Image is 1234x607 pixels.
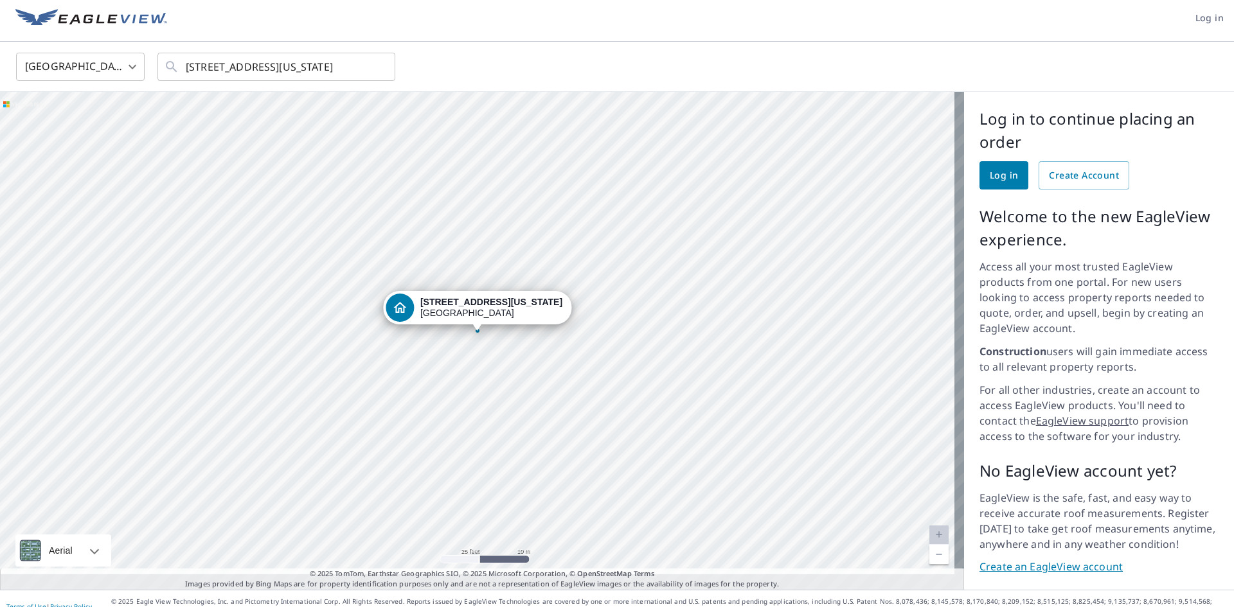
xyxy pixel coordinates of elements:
p: Log in to continue placing an order [979,107,1219,154]
a: EagleView support [1036,414,1129,428]
span: Log in [990,168,1018,184]
a: Create Account [1039,161,1129,189]
p: For all other industries, create an account to access EagleView products. You'll need to contact ... [979,382,1219,444]
a: OpenStreetMap [577,568,631,578]
span: Create Account [1049,168,1119,184]
span: Log in [1195,10,1224,26]
strong: Construction [979,344,1046,358]
input: Search by address or latitude-longitude [186,49,369,85]
a: Create an EagleView account [979,559,1219,574]
p: Welcome to the new EagleView experience. [979,205,1219,251]
p: users will gain immediate access to all relevant property reports. [979,344,1219,374]
div: Aerial [45,534,76,567]
a: Current Level 20, Zoom In Disabled [929,525,949,545]
a: Terms [634,568,655,578]
a: Current Level 20, Zoom Out [929,545,949,564]
a: Log in [979,161,1028,189]
img: EV Logo [15,9,167,28]
p: No EagleView account yet? [979,459,1219,482]
div: Dropped pin, building 1, Residential property, 4300 Georgia Ave Gulfport, MS 39501 [383,291,571,331]
p: EagleView is the safe, fast, and easy way to receive accurate roof measurements. Register [DATE] ... [979,490,1219,552]
strong: [STREET_ADDRESS][US_STATE] [420,297,562,307]
div: [GEOGRAPHIC_DATA] [16,49,145,85]
span: © 2025 TomTom, Earthstar Geographics SIO, © 2025 Microsoft Corporation, © [310,568,655,579]
p: Access all your most trusted EagleView products from one portal. For new users looking to access ... [979,259,1219,336]
div: Aerial [15,534,111,567]
div: [GEOGRAPHIC_DATA] [420,297,562,319]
